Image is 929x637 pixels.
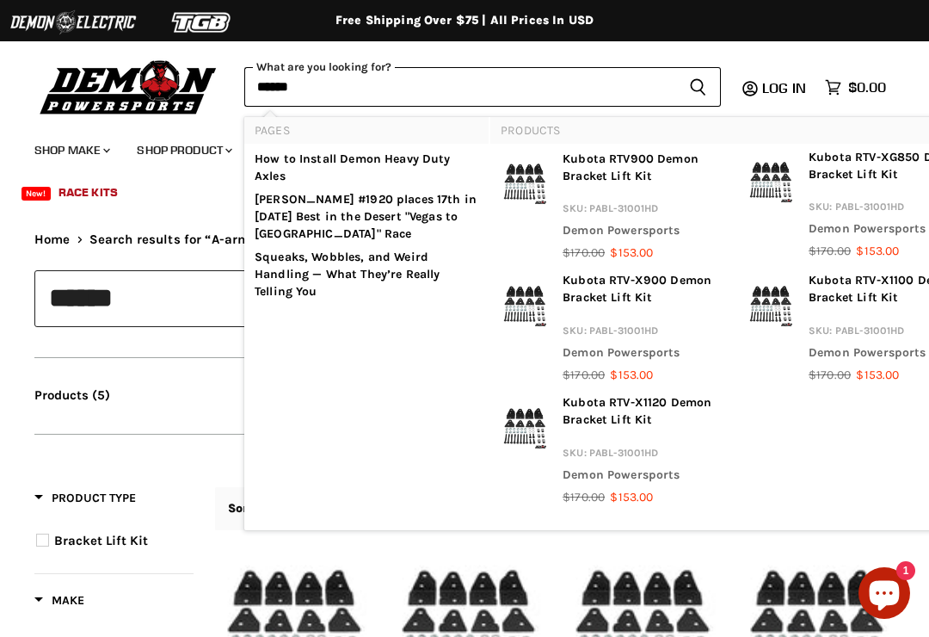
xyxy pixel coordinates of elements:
[46,175,131,210] a: Race Kits
[228,502,272,516] label: Sort by
[501,151,549,214] img: Kubota RTV900 Demon Bracket Lift Kit
[762,79,806,96] span: Log in
[856,368,899,382] span: $153.00
[34,232,71,247] a: Home
[563,368,605,382] s: $170.00
[22,126,882,210] ul: Main menu
[490,389,736,513] li: products: Kubota RTV-X1120 Demon Bracket Lift Kit
[34,270,895,327] input: When autocomplete results are available use up and down arrows to review and enter to select
[9,6,138,39] img: Demon Electric Logo 2
[809,368,851,382] s: $170.00
[501,272,726,384] a: Kubota RTV-X900 Demon Bracket Lift Kit Kubota RTV-X900 Demon Bracket Lift Kit SKU: PABL-31001HD D...
[244,67,721,107] form: Product
[124,133,243,168] a: Shop Product
[34,592,84,614] button: Filter by Make
[34,56,223,117] img: Demon Powersports
[244,144,489,188] li: pages: How to Install Demon Heavy Duty Axles
[501,272,549,336] img: Kubota RTV-X900 Demon Bracket Lift Kit
[255,151,478,185] a: How to Install Demon Heavy Duty Axles
[255,249,478,300] a: Squeaks, Wobbles, and Weird Handling — What They’re Really Telling You
[501,151,726,263] a: Kubota RTV900 Demon Bracket Lift Kit Kubota RTV900 Demon Bracket Lift Kit SKU: PABL-31001HD Demon...
[563,344,726,367] p: Demon Powersports
[22,133,120,168] a: Shop Make
[563,444,726,467] p: SKU: PABL-31001HD
[34,490,136,511] button: Filter by Product Type
[22,187,51,201] span: New!
[563,151,726,190] p: Kubota RTV900 Demon Bracket Lift Kit
[490,144,736,268] li: products: Kubota RTV900 Demon Bracket Lift Kit
[747,149,795,213] img: Kubota RTV-XG850 Demon Bracket Lift Kit
[610,245,653,260] span: $153.00
[89,232,280,247] span: Search results for “A-arm” (8)
[34,270,895,327] form: Product
[816,75,895,100] a: $0.00
[244,117,489,307] div: Pages
[856,244,899,258] span: $153.00
[34,232,895,247] nav: Breadcrumbs
[34,388,110,403] button: Products (5)
[563,245,605,260] s: $170.00
[490,267,736,389] li: products: Kubota RTV-X900 Demon Bracket Lift Kit
[244,188,489,245] li: pages: Andrei Isac #1920 places 17th in 2018 Best in the Desert "Vegas to Reno" Race
[610,368,653,382] span: $153.00
[610,490,653,504] span: $153.00
[853,567,915,623] inbox-online-store-chat: Shopify online store chat
[501,394,726,506] a: Kubota RTV-X1120 Demon Bracket Lift Kit Kubota RTV-X1120 Demon Bracket Lift Kit SKU: PABL-31001HD...
[563,272,726,312] p: Kubota RTV-X900 Demon Bracket Lift Kit
[34,593,84,608] span: Make
[754,80,816,96] a: Log in
[809,244,851,258] s: $170.00
[501,394,549,458] img: Kubota RTV-X1120 Demon Bracket Lift Kit
[138,6,267,39] img: TGB Logo 2
[563,490,605,504] s: $170.00
[563,222,726,244] p: Demon Powersports
[563,467,726,489] p: Demon Powersports
[563,394,726,434] p: Kubota RTV-X1120 Demon Bracket Lift Kit
[244,67,675,107] input: When autocomplete results are available use up and down arrows to review and enter to select
[747,272,795,336] img: Kubota RTV-X1100 Demon Bracket Lift Kit
[255,191,478,243] a: [PERSON_NAME] #1920 places 17th in [DATE] Best in the Desert "Vegas to [GEOGRAPHIC_DATA]" Race
[563,322,726,344] p: SKU: PABL-31001HD
[675,67,721,107] button: Search
[848,79,886,96] span: $0.00
[54,533,148,548] span: Bracket Lift Kit
[244,245,489,307] li: pages: Squeaks, Wobbles, and Weird Handling — What They’re Really Telling You
[563,200,726,222] p: SKU: PABL-31001HD
[244,117,489,144] li: Pages
[34,491,136,505] span: Product Type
